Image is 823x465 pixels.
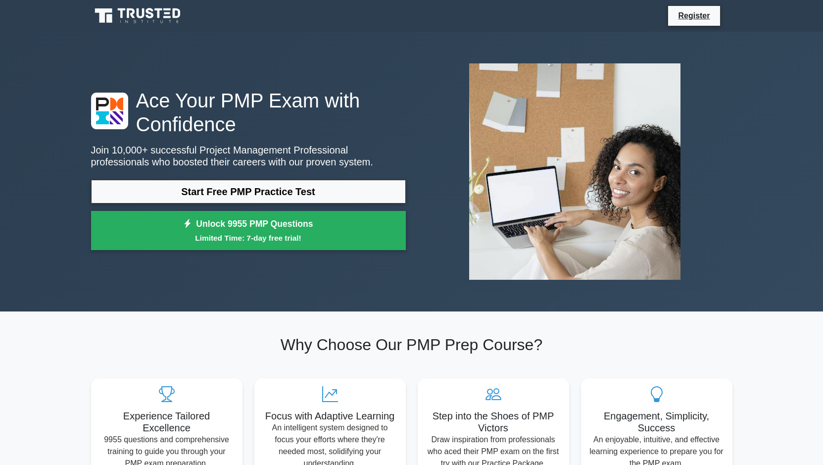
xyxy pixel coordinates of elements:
small: Limited Time: 7-day free trial! [103,232,393,244]
h5: Engagement, Simplicity, Success [589,410,725,434]
h1: Ace Your PMP Exam with Confidence [91,89,406,136]
h5: Experience Tailored Excellence [99,410,235,434]
a: Unlock 9955 PMP QuestionsLimited Time: 7-day free trial! [91,211,406,251]
p: Join 10,000+ successful Project Management Professional professionals who boosted their careers w... [91,144,406,168]
a: Register [672,9,716,22]
h5: Step into the Shoes of PMP Victors [426,410,561,434]
a: Start Free PMP Practice Test [91,180,406,204]
h5: Focus with Adaptive Learning [262,410,398,422]
h2: Why Choose Our PMP Prep Course? [91,335,732,354]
